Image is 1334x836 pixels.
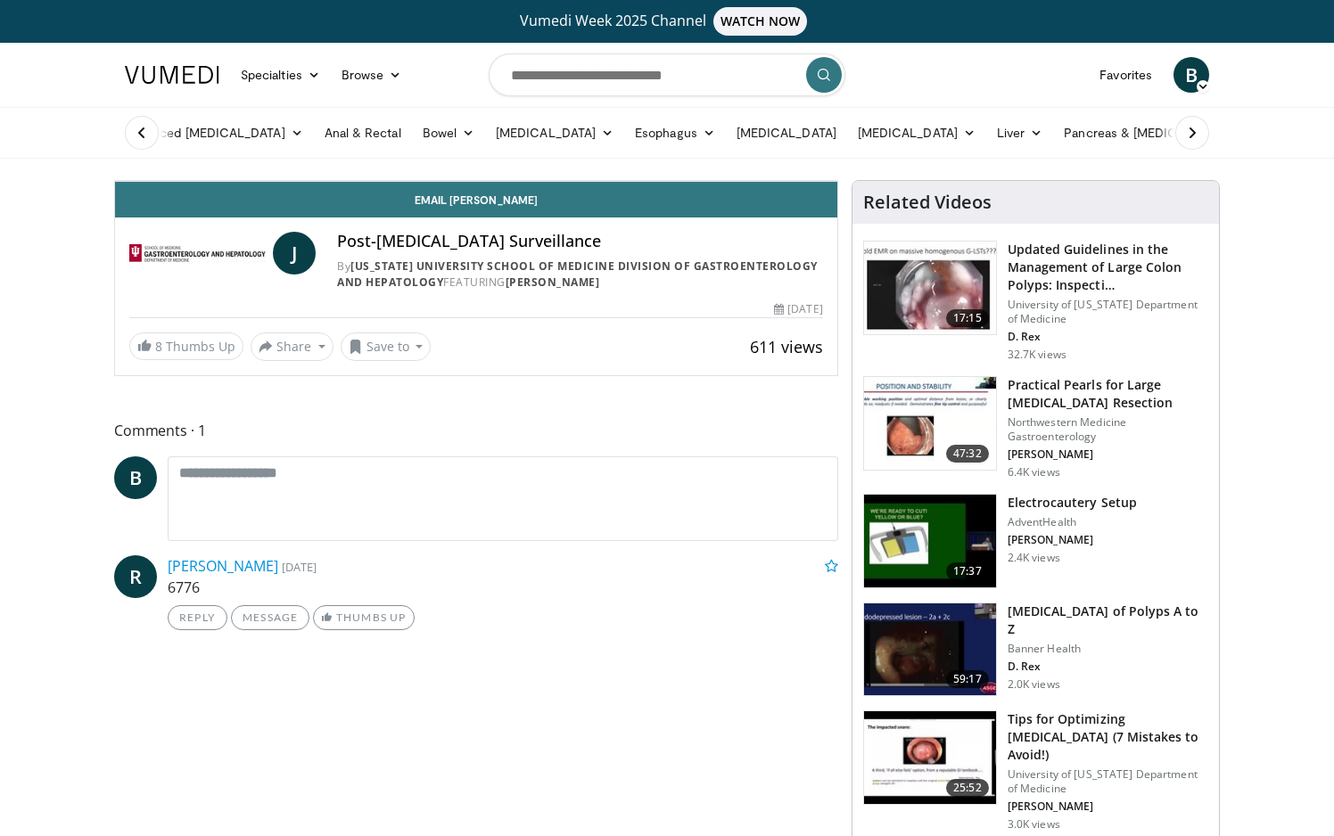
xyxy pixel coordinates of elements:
[314,115,412,151] a: Anal & Rectal
[1008,551,1060,565] p: 2.4K views
[713,7,808,36] span: WATCH NOW
[1173,57,1209,93] a: B
[946,562,989,580] span: 17:37
[412,115,485,151] a: Bowel
[864,377,996,470] img: 0daeedfc-011e-4156-8487-34fa55861f89.150x105_q85_crop-smart_upscale.jpg
[1008,817,1060,832] p: 3.0K views
[115,182,837,217] a: Email [PERSON_NAME]
[1008,348,1066,362] p: 32.7K views
[864,603,996,696] img: bf168eeb-0ca8-416e-a810-04a26ed65824.150x105_q85_crop-smart_upscale.jpg
[946,445,989,463] span: 47:32
[864,711,996,804] img: 850778bb-8ad9-4cb4-ad3c-34ed2ae53136.150x105_q85_crop-smart_upscale.jpg
[337,258,818,290] a: [US_STATE] University School of Medicine Division of Gastroenterology and Hepatology
[863,494,1208,588] a: 17:37 Electrocautery Setup AdventHealth [PERSON_NAME] 2.4K views
[1008,330,1208,344] p: D. Rex
[231,605,309,630] a: Message
[331,57,413,93] a: Browse
[864,242,996,334] img: dfcfcb0d-b871-4e1a-9f0c-9f64970f7dd8.150x105_q85_crop-smart_upscale.jpg
[863,710,1208,832] a: 25:52 Tips for Optimizing [MEDICAL_DATA] (7 Mistakes to Avoid!) University of [US_STATE] Departme...
[1008,710,1208,764] h3: Tips for Optimizing [MEDICAL_DATA] (7 Mistakes to Avoid!)
[282,559,317,575] small: [DATE]
[946,779,989,797] span: 25:52
[1008,642,1208,656] p: Banner Health
[128,7,1206,36] a: Vumedi Week 2025 ChannelWATCH NOW
[946,670,989,688] span: 59:17
[114,115,314,151] a: Advanced [MEDICAL_DATA]
[485,115,624,151] a: [MEDICAL_DATA]
[726,115,847,151] a: [MEDICAL_DATA]
[155,338,162,355] span: 8
[1008,447,1208,462] p: [PERSON_NAME]
[1008,376,1208,412] h3: Practical Pearls for Large [MEDICAL_DATA] Resection
[863,241,1208,362] a: 17:15 Updated Guidelines in the Management of Large Colon Polyps: Inspecti… University of [US_STA...
[863,602,1208,697] a: 59:17 [MEDICAL_DATA] of Polyps A to Z Banner Health D. Rex 2.0K views
[313,605,414,630] a: Thumbs Up
[1089,57,1163,93] a: Favorites
[1008,415,1208,444] p: Northwestern Medicine Gastroenterology
[750,336,823,357] span: 611 views
[230,57,331,93] a: Specialties
[114,419,838,442] span: Comments 1
[946,309,989,327] span: 17:15
[863,376,1208,479] a: 47:32 Practical Pearls for Large [MEDICAL_DATA] Resection Northwestern Medicine Gastroenterology ...
[1008,533,1137,547] p: [PERSON_NAME]
[1008,602,1208,638] h3: [MEDICAL_DATA] of Polyps A to Z
[1008,660,1208,674] p: D. Rex
[1008,767,1208,796] p: University of [US_STATE] Department of Medicine
[125,66,219,84] img: VuMedi Logo
[168,577,838,598] p: 6776
[1008,298,1208,326] p: University of [US_STATE] Department of Medicine
[1008,799,1208,814] p: [PERSON_NAME]
[273,232,316,275] a: J
[624,115,726,151] a: Esophagus
[774,301,822,317] div: [DATE]
[1008,465,1060,479] p: 6.4K views
[114,555,157,598] a: R
[1008,677,1060,692] p: 2.0K views
[863,192,992,213] h4: Related Videos
[986,115,1053,151] a: Liver
[1053,115,1262,151] a: Pancreas & [MEDICAL_DATA]
[251,332,333,361] button: Share
[847,115,986,151] a: [MEDICAL_DATA]
[114,456,157,499] a: B
[489,53,845,96] input: Search topics, interventions
[168,556,278,576] a: [PERSON_NAME]
[1008,494,1137,512] h3: Electrocautery Setup
[864,495,996,587] img: fad971be-1e1b-4bee-8d31-3c0c22ccf592.150x105_q85_crop-smart_upscale.jpg
[337,232,822,251] h4: Post-[MEDICAL_DATA] Surveillance
[1008,515,1137,529] p: AdventHealth
[129,332,243,360] a: 8 Thumbs Up
[341,332,432,361] button: Save to
[337,258,822,291] div: By FEATURING
[129,232,266,275] img: Indiana University School of Medicine Division of Gastroenterology and Hepatology
[506,275,600,290] a: [PERSON_NAME]
[115,181,837,182] video-js: Video Player
[1008,241,1208,294] h3: Updated Guidelines in the Management of Large Colon Polyps: Inspecti…
[168,605,227,630] a: Reply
